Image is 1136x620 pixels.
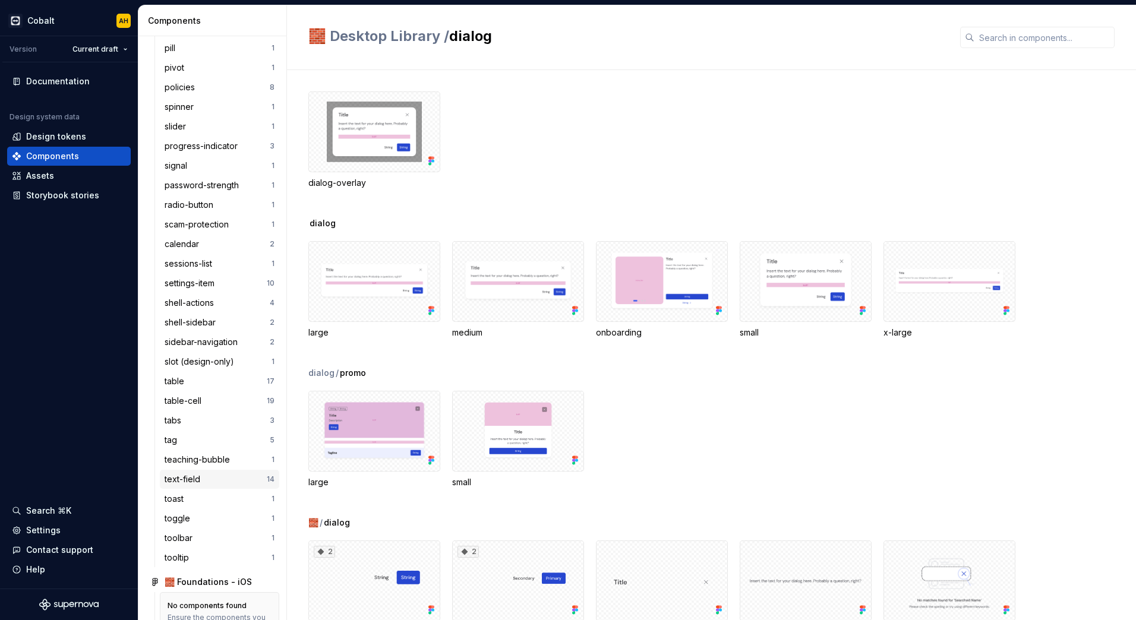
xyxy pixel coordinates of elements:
[165,160,192,172] div: signal
[270,239,274,249] div: 2
[27,15,55,27] div: Cobalt
[165,140,242,152] div: progress-indicator
[740,241,872,339] div: small
[160,450,279,469] a: teaching-bubble1
[272,200,274,210] div: 1
[7,540,131,559] button: Contact support
[160,137,279,156] a: progress-indicator3
[308,91,440,189] div: dialog-overlay
[270,435,274,445] div: 5
[340,367,366,379] span: promo
[308,327,440,339] div: large
[26,131,86,143] div: Design tokens
[160,235,279,254] a: calendar2
[160,215,279,234] a: scam-protection1
[160,509,279,528] a: toggle1
[148,15,282,27] div: Components
[308,177,440,189] div: dialog-overlay
[165,375,189,387] div: table
[165,434,182,446] div: tag
[883,327,1015,339] div: x-large
[270,416,274,425] div: 3
[10,45,37,54] div: Version
[26,170,54,182] div: Assets
[160,97,279,116] a: spinner1
[160,274,279,293] a: settings-item10
[165,532,197,544] div: toolbar
[119,16,128,26] div: AH
[160,195,279,214] a: radio-button1
[160,470,279,489] a: text-field14
[272,43,274,53] div: 1
[272,122,274,131] div: 1
[336,367,339,379] span: /
[7,147,131,166] a: Components
[308,27,449,45] span: 🧱 Desktop Library /
[596,241,728,339] div: onboarding
[308,27,946,46] h2: dialog
[452,391,584,488] div: small
[165,179,244,191] div: password-strength
[160,176,279,195] a: password-strength1
[165,317,220,328] div: shell-sidebar
[26,75,90,87] div: Documentation
[320,517,323,529] span: /
[270,83,274,92] div: 8
[160,548,279,567] a: tooltip1
[39,599,99,610] svg: Supernova Logo
[165,454,235,466] div: teaching-bubble
[308,476,440,488] div: large
[26,524,61,536] div: Settings
[7,560,131,579] button: Help
[272,181,274,190] div: 1
[165,493,188,505] div: toast
[160,293,279,312] a: shell-actions4
[314,546,335,558] div: 2
[26,189,99,201] div: Storybook stories
[160,254,279,273] a: sessions-list1
[272,357,274,366] div: 1
[457,546,479,558] div: 2
[168,601,247,610] div: No components found
[26,564,45,575] div: Help
[272,533,274,543] div: 1
[165,415,186,426] div: tabs
[160,391,279,410] a: table-cell19
[883,241,1015,339] div: x-large
[160,156,279,175] a: signal1
[165,238,204,250] div: calendar
[452,476,584,488] div: small
[272,553,274,562] div: 1
[7,186,131,205] a: Storybook stories
[160,529,279,548] a: toolbar1
[974,27,1115,48] input: Search in components...
[452,327,584,339] div: medium
[160,313,279,332] a: shell-sidebar2
[165,199,218,211] div: radio-button
[272,259,274,268] div: 1
[165,297,219,309] div: shell-actions
[165,219,233,230] div: scam-protection
[740,327,872,339] div: small
[308,517,318,529] div: 🧱
[72,45,118,54] span: Current draft
[2,8,135,33] button: CobaltAH
[267,396,274,406] div: 19
[7,521,131,540] a: Settings
[165,81,200,93] div: policies
[165,62,189,74] div: pivot
[270,298,274,308] div: 4
[308,391,440,488] div: large
[596,327,728,339] div: onboarding
[270,318,274,327] div: 2
[272,102,274,112] div: 1
[165,258,217,270] div: sessions-list
[160,78,279,97] a: policies8
[165,473,205,485] div: text-field
[272,63,274,72] div: 1
[7,127,131,146] a: Design tokens
[452,241,584,339] div: medium
[7,72,131,91] a: Documentation
[165,42,180,54] div: pill
[267,279,274,288] div: 10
